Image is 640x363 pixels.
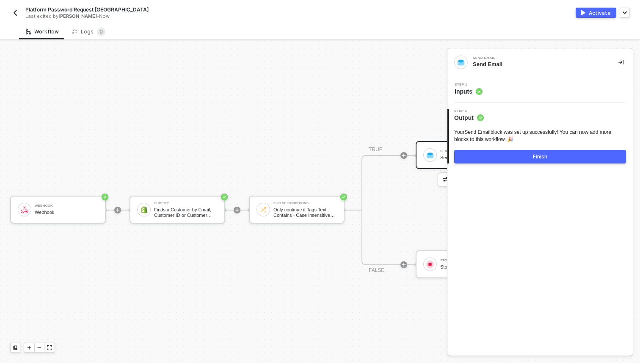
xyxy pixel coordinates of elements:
[58,13,97,19] span: [PERSON_NAME]
[21,206,28,213] img: icon
[102,194,108,200] span: icon-success-page
[533,153,547,160] div: Finish
[447,83,633,96] div: Step 1Inputs
[426,151,434,159] img: icon
[369,266,384,274] div: FALSE
[25,13,301,19] div: Last edited by - Now
[441,175,451,185] button: edit-cred
[35,204,98,208] div: Webhook
[440,259,504,262] div: Stop Workflow
[369,146,383,154] div: TRUE
[35,210,98,215] div: Webhook
[115,208,120,213] span: icon-play
[618,60,623,65] span: icon-collapse-right
[454,114,484,122] span: Output
[457,58,465,66] img: integration-icon
[37,345,42,350] span: icon-minus
[140,206,148,213] img: icon
[221,194,228,200] span: icon-success-page
[273,202,337,205] div: If-Else Conditions
[234,208,240,213] span: icon-play
[440,264,504,270] div: Stop Workflow
[443,177,448,181] img: edit-cred
[454,150,626,163] button: Finish
[154,207,218,218] div: Finds a Customer by Email, Customer ID or Customer Phone Number
[447,109,633,163] div: Step 2Output YourSend Emailblock was set up successfully! You can now add more blocks to this wor...
[401,153,406,158] span: icon-play
[401,262,406,267] span: icon-play
[473,56,600,60] div: Send Email
[10,8,20,18] button: back
[576,8,616,18] button: activateActivate
[47,345,52,350] span: icon-expand
[454,109,484,113] span: Step 2
[589,9,611,17] div: Activate
[440,150,504,153] div: Send Email
[581,10,585,15] img: activate
[25,6,149,13] span: Platform Password Request [GEOGRAPHIC_DATA]
[259,206,267,213] img: icon
[72,28,105,36] div: Logs
[97,28,105,36] sup: 0
[340,194,347,200] span: icon-success-page
[454,129,626,143] p: Your Send Email block was set up successfully! You can now add more blocks to this workflow. 🎉
[455,83,483,86] span: Step 1
[273,207,337,218] div: Only continue if Tags Text Contains - Case Insensitive Approved
[12,9,19,16] img: back
[426,260,434,268] img: icon
[27,345,32,350] span: icon-play
[154,202,218,205] div: Shopify
[455,87,483,96] span: Inputs
[440,155,504,161] div: Send Email
[473,61,605,68] div: Send Email
[26,28,59,35] div: Workflow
